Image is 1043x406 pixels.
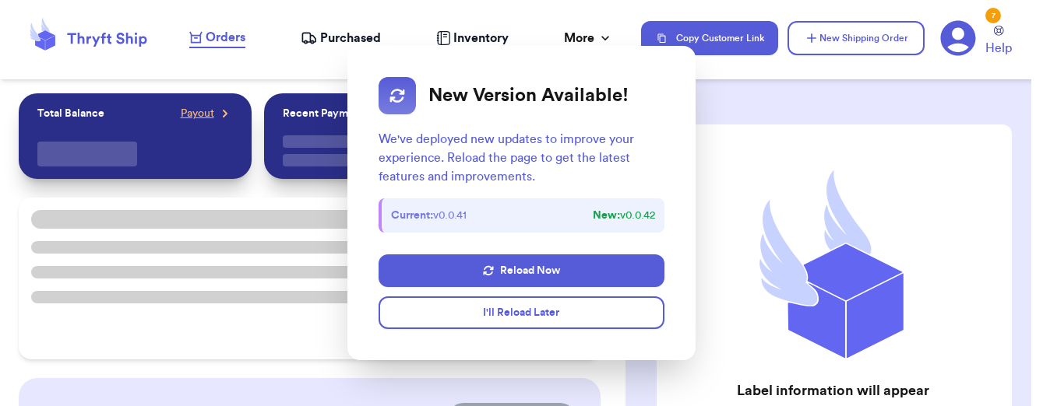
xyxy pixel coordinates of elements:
span: v 0.0.42 [593,208,655,223]
button: Reload Now [379,254,664,287]
p: We've deployed new updates to improve your experience. Reload the page to get the latest features... [379,130,664,186]
button: I'll Reload Later [379,296,664,329]
span: v 0.0.41 [391,208,467,223]
h2: New Version Available! [428,84,629,107]
strong: Current: [391,210,433,221]
strong: New: [593,210,620,221]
